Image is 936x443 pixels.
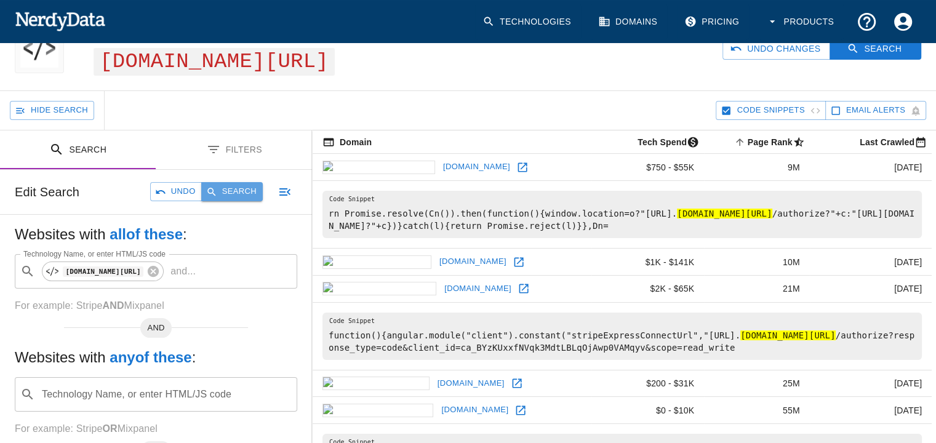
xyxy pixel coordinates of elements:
pre: rn Promise.resolve(Cn()).then(function(){window.location=o?"[URL]. /authorize?"+c:"[URL][DOMAIN_N... [322,191,922,238]
label: Technology Name, or enter HTML/JS code [23,249,166,259]
button: Undo [150,182,202,201]
img: frizbay.co.uk icon [322,377,430,390]
b: AND [102,300,124,311]
h5: Websites with : [15,348,297,367]
span: Most recent date this website was successfully crawled [844,135,932,150]
a: Open crowdpic.com in new window [514,279,533,298]
a: Domains [591,4,667,40]
td: [DATE] [810,275,932,302]
b: all of these [110,226,183,242]
span: Hide Code Snippets [737,103,804,118]
iframe: Drift Widget Chat Controller [874,361,921,408]
a: Pricing [677,4,749,40]
code: [DOMAIN_NAME][URL] [63,266,143,277]
span: [DOMAIN_NAME][URL] [94,48,335,76]
td: [DATE] [810,249,932,276]
h1: 24 Websites using [94,17,335,71]
pre: function(){angular.module("client").constant("stripeExpressConnectUrl","[URL]. /authorize?respons... [322,313,922,360]
td: 9M [704,154,810,181]
button: Search [201,182,263,201]
span: The estimated minimum and maximum annual tech spend each webpage has, based on the free, freemium... [622,135,704,150]
img: reacher.email icon [322,161,435,174]
span: The registered domain name (i.e. "nerdydata.com"). [322,135,372,150]
a: [DOMAIN_NAME] [440,158,513,177]
h5: Websites with : [15,225,297,244]
a: [DOMAIN_NAME] [436,252,510,271]
p: and ... [166,264,201,279]
td: $1K - $141K [591,249,704,276]
td: $0 - $10K [591,397,704,424]
td: [DATE] [810,370,932,397]
a: Open reacher.email in new window [513,158,532,177]
a: [DOMAIN_NAME] [438,401,511,420]
p: For example: Stripe Mixpanel [15,298,297,313]
button: Products [759,4,844,40]
a: Open coffeepass.io in new window [511,401,530,420]
b: OR [102,423,117,434]
a: [DOMAIN_NAME] [441,279,514,298]
img: coffeepass.io icon [322,404,433,417]
img: NerdyData.com [15,9,105,33]
a: [DOMAIN_NAME] [434,374,508,393]
td: $750 - $55K [591,154,704,181]
td: 10M [704,249,810,276]
button: Hide Search [10,101,94,120]
hl: [DOMAIN_NAME][URL] [677,209,772,218]
span: AND [140,322,172,334]
img: "stripe.com/express/oauth" logo [20,24,58,73]
img: homads.com icon [322,255,431,269]
button: Get email alerts with newly found website results. Click to enable. [825,101,926,120]
button: Filters [156,130,313,169]
td: 21M [704,275,810,302]
td: $2K - $65K [591,275,704,302]
button: Support and Documentation [849,4,885,40]
b: any of these [110,349,191,365]
h6: Edit Search [15,182,79,202]
td: 55M [704,397,810,424]
img: crowdpic.com icon [322,282,436,295]
hl: [DOMAIN_NAME][URL] [740,330,835,340]
td: [DATE] [810,397,932,424]
a: Technologies [475,4,581,40]
p: For example: Stripe Mixpanel [15,421,297,436]
span: Get email alerts with newly found website results. Click to enable. [846,103,905,118]
span: A page popularity ranking based on a domain's backlinks. Smaller numbers signal more popular doma... [732,135,810,150]
td: $200 - $31K [591,370,704,397]
div: [DOMAIN_NAME][URL] [42,261,164,281]
a: Open frizbay.co.uk in new window [508,374,526,393]
a: Open homads.com in new window [510,253,528,271]
button: Hide Code Snippets [716,101,825,120]
button: Account Settings [885,4,921,40]
td: 25M [704,370,810,397]
td: [DATE] [810,154,932,181]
